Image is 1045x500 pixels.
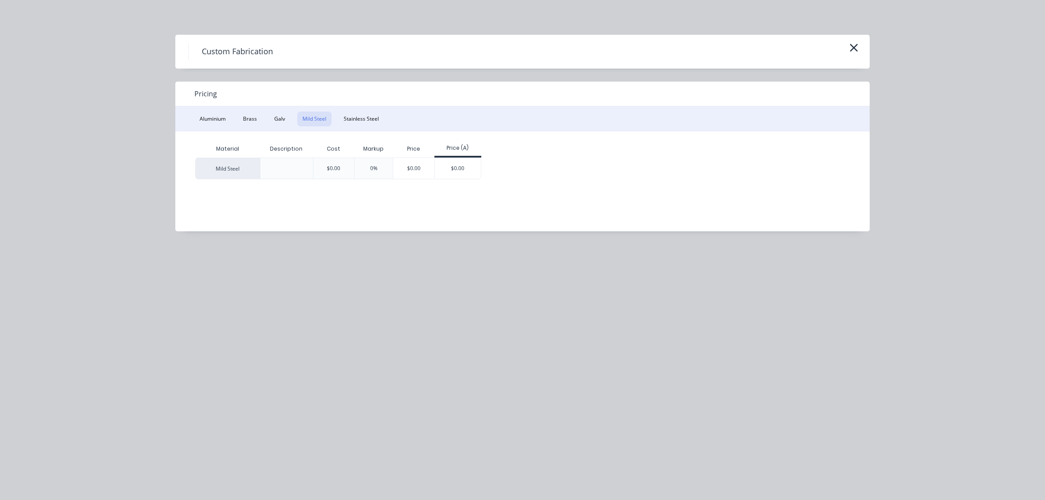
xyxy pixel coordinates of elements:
[194,89,217,99] span: Pricing
[370,164,378,172] div: 0%
[194,112,231,126] button: Aluminium
[297,112,332,126] button: Mild Steel
[354,140,393,158] div: Markup
[435,158,481,179] div: $0.00
[195,140,260,158] div: Material
[393,140,434,158] div: Price
[269,112,290,126] button: Galv
[327,164,340,172] div: $0.00
[263,138,309,160] div: Description
[434,144,482,152] div: Price (A)
[313,140,355,158] div: Cost
[393,158,434,179] div: $0.00
[238,112,262,126] button: Brass
[195,158,260,179] div: Mild Steel
[338,112,384,126] button: Stainless Steel
[188,43,286,60] h4: Custom Fabrication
